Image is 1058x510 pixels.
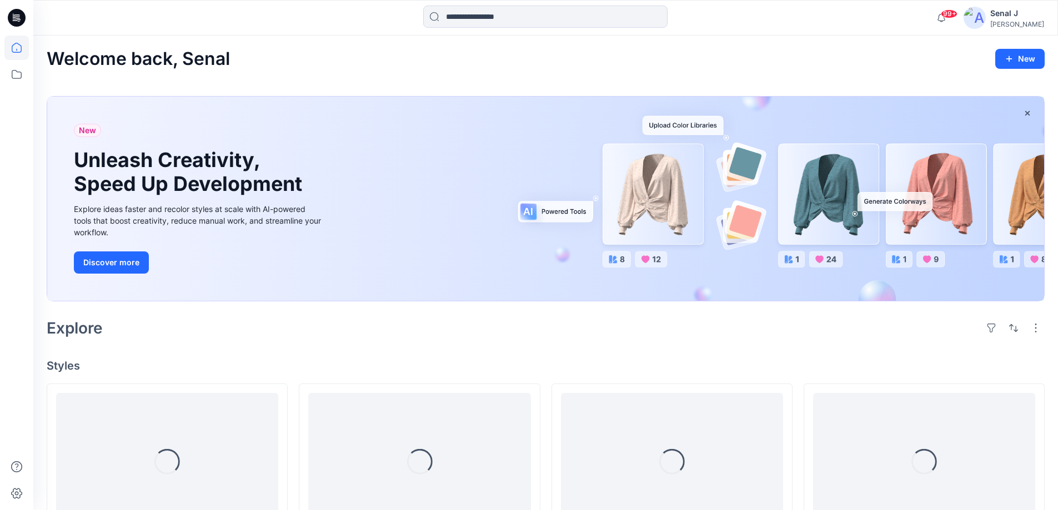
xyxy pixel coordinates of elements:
[47,49,230,69] h2: Welcome back, Senal
[995,49,1045,69] button: New
[990,7,1044,20] div: Senal J
[941,9,957,18] span: 99+
[74,148,307,196] h1: Unleash Creativity, Speed Up Development
[47,359,1045,372] h4: Styles
[74,251,324,274] a: Discover more
[964,7,986,29] img: avatar
[74,203,324,238] div: Explore ideas faster and recolor styles at scale with AI-powered tools that boost creativity, red...
[74,251,149,274] button: Discover more
[990,20,1044,28] div: [PERSON_NAME]
[79,124,96,137] span: New
[47,319,103,337] h2: Explore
